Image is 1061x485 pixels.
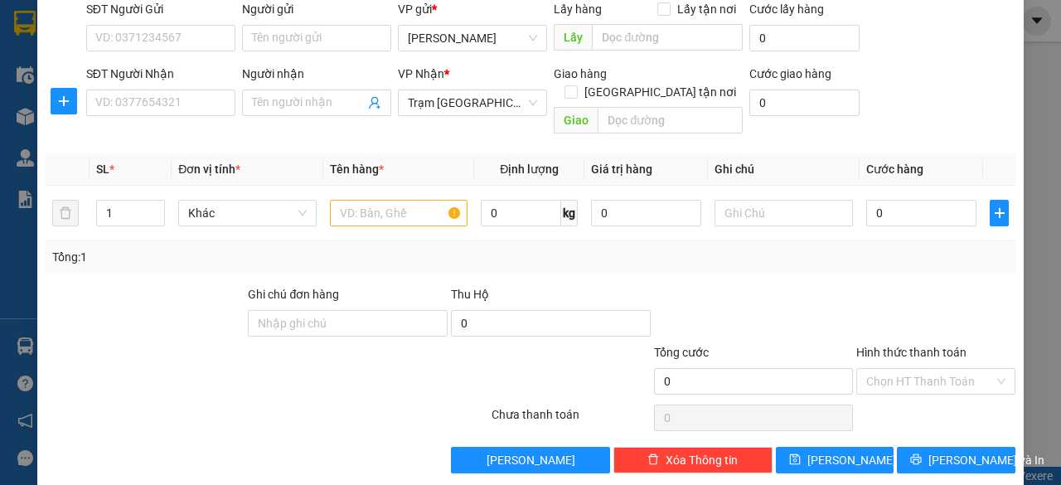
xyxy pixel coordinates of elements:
[613,447,773,473] button: deleteXóa Thông tin
[330,162,384,176] span: Tên hàng
[592,24,742,51] input: Dọc đường
[598,107,742,133] input: Dọc đường
[708,153,860,186] th: Ghi chú
[910,453,922,467] span: printer
[866,162,923,176] span: Cước hàng
[86,65,235,83] div: SĐT Người Nhận
[561,200,578,226] span: kg
[715,200,853,226] input: Ghi Chú
[749,2,824,16] label: Cước lấy hàng
[554,67,607,80] span: Giao hàng
[242,65,391,83] div: Người nhận
[330,200,468,226] input: VD: Bàn, Ghế
[554,107,598,133] span: Giao
[96,162,109,176] span: SL
[51,88,77,114] button: plus
[408,90,537,115] span: Trạm Sài Gòn
[928,451,1044,469] span: [PERSON_NAME] và In
[807,451,896,469] span: [PERSON_NAME]
[490,405,652,434] div: Chưa thanh toán
[500,162,559,176] span: Định lượng
[856,346,967,359] label: Hình thức thanh toán
[647,453,659,467] span: delete
[776,447,894,473] button: save[PERSON_NAME]
[52,200,79,226] button: delete
[591,162,652,176] span: Giá trị hàng
[554,2,602,16] span: Lấy hàng
[188,201,307,226] span: Khác
[52,248,411,266] div: Tổng: 1
[897,447,1015,473] button: printer[PERSON_NAME] và In
[591,200,701,226] input: 0
[554,24,592,51] span: Lấy
[666,451,738,469] span: Xóa Thông tin
[368,96,381,109] span: user-add
[398,67,444,80] span: VP Nhận
[408,26,537,51] span: Phan Thiết
[578,83,743,101] span: [GEOGRAPHIC_DATA] tận nơi
[248,310,448,337] input: Ghi chú đơn hàng
[654,346,709,359] span: Tổng cước
[991,206,1008,220] span: plus
[451,447,610,473] button: [PERSON_NAME]
[451,288,489,301] span: Thu Hộ
[487,451,575,469] span: [PERSON_NAME]
[51,95,76,108] span: plus
[749,25,860,51] input: Cước lấy hàng
[178,162,240,176] span: Đơn vị tính
[248,288,339,301] label: Ghi chú đơn hàng
[749,67,831,80] label: Cước giao hàng
[789,453,801,467] span: save
[990,200,1009,226] button: plus
[749,90,860,116] input: Cước giao hàng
